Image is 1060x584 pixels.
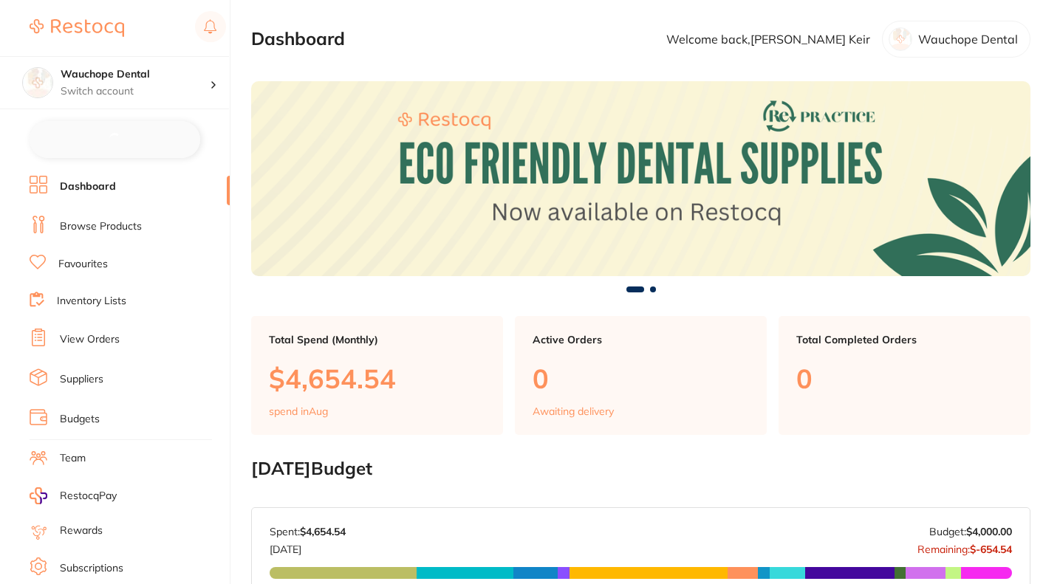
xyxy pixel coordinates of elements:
[251,458,1030,479] h2: [DATE] Budget
[796,334,1013,346] p: Total Completed Orders
[796,363,1013,394] p: 0
[251,29,345,49] h2: Dashboard
[533,405,614,417] p: Awaiting delivery
[30,487,117,504] a: RestocqPay
[60,412,100,427] a: Budgets
[515,316,767,436] a: Active Orders0Awaiting delivery
[60,561,123,576] a: Subscriptions
[60,451,86,466] a: Team
[270,526,346,537] p: Spent:
[61,84,210,99] p: Switch account
[30,11,124,45] a: Restocq Logo
[251,81,1030,276] img: Dashboard
[270,537,346,555] p: [DATE]
[57,294,126,309] a: Inventory Lists
[269,334,485,346] p: Total Spend (Monthly)
[60,219,142,234] a: Browse Products
[23,68,52,97] img: Wauchope Dental
[60,489,117,504] span: RestocqPay
[60,332,120,347] a: View Orders
[300,525,346,538] strong: $4,654.54
[533,334,749,346] p: Active Orders
[30,19,124,37] img: Restocq Logo
[929,526,1012,537] p: Budget:
[666,32,870,46] p: Welcome back, [PERSON_NAME] Keir
[60,179,116,194] a: Dashboard
[61,67,210,82] h4: Wauchope Dental
[918,32,1018,46] p: Wauchope Dental
[269,405,328,417] p: spend in Aug
[60,372,103,387] a: Suppliers
[60,523,103,538] a: Rewards
[917,537,1012,555] p: Remaining:
[58,257,108,272] a: Favourites
[269,363,485,394] p: $4,654.54
[251,316,503,436] a: Total Spend (Monthly)$4,654.54spend inAug
[970,543,1012,556] strong: $-654.54
[966,525,1012,538] strong: $4,000.00
[30,487,47,504] img: RestocqPay
[533,363,749,394] p: 0
[779,316,1030,436] a: Total Completed Orders0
